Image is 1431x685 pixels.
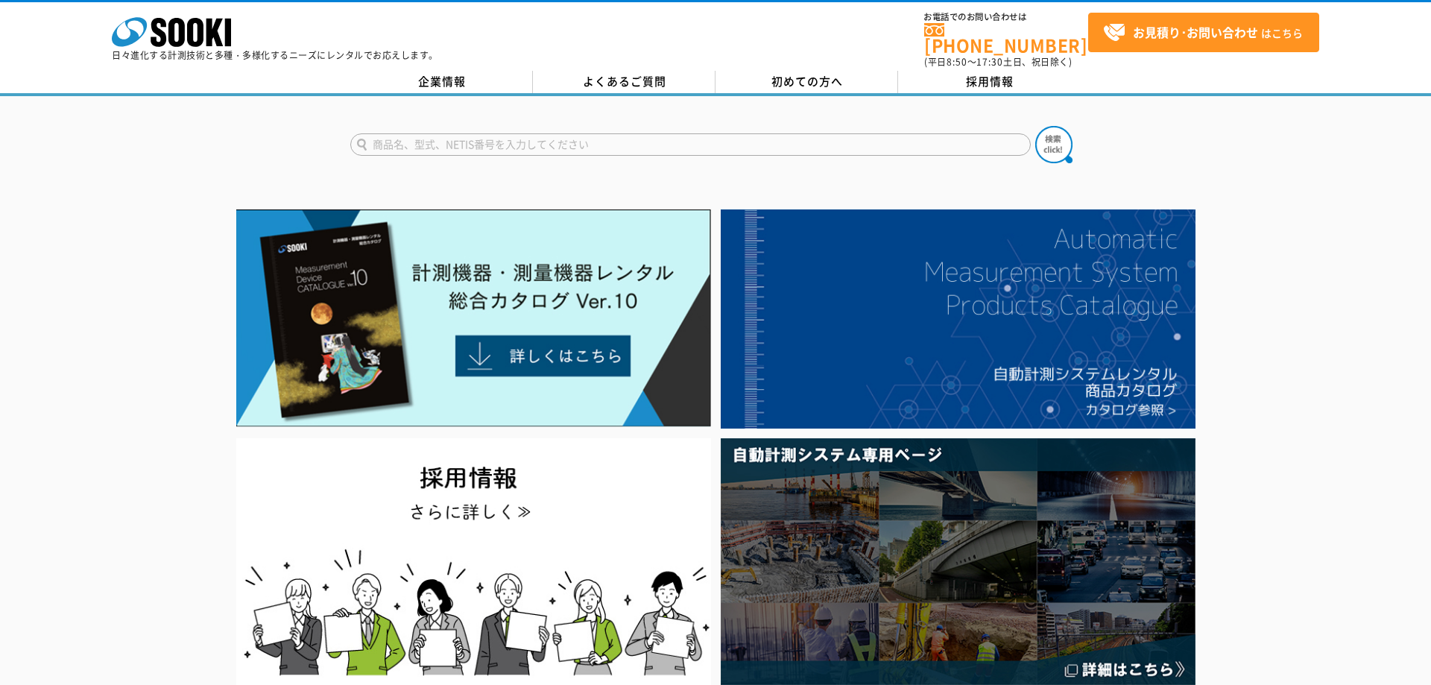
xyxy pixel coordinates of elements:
[1103,22,1303,44] span: はこちら
[924,55,1072,69] span: (平日 ～ 土日、祝日除く)
[1035,126,1073,163] img: btn_search.png
[236,209,711,427] img: Catalog Ver10
[721,438,1195,685] img: 自動計測システム専用ページ
[350,71,533,93] a: 企業情報
[236,438,711,685] img: SOOKI recruit
[715,71,898,93] a: 初めての方へ
[350,133,1031,156] input: 商品名、型式、NETIS番号を入力してください
[721,209,1195,429] img: 自動計測システムカタログ
[924,13,1088,22] span: お電話でのお問い合わせは
[924,23,1088,54] a: [PHONE_NUMBER]
[976,55,1003,69] span: 17:30
[112,51,438,60] p: 日々進化する計測技術と多種・多様化するニーズにレンタルでお応えします。
[533,71,715,93] a: よくあるご質問
[947,55,967,69] span: 8:50
[898,71,1081,93] a: 採用情報
[1088,13,1319,52] a: お見積り･お問い合わせはこちら
[771,73,843,89] span: 初めての方へ
[1133,23,1258,41] strong: お見積り･お問い合わせ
